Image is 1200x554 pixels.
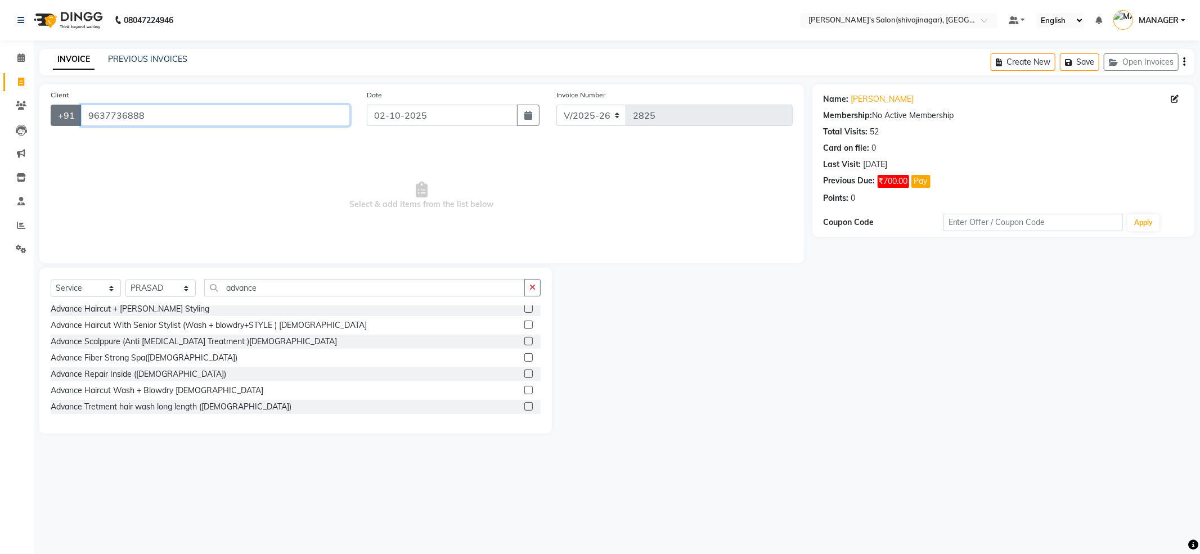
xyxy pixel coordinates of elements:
div: 0 [851,192,856,204]
div: Advance Haircut With Senior Stylist (Wash + blowdry+STYLE ) [DEMOGRAPHIC_DATA] [51,319,367,331]
button: Save [1060,53,1099,71]
div: Card on file: [824,142,870,154]
button: Create New [991,53,1055,71]
img: logo [29,4,106,36]
button: Pay [911,175,931,188]
div: Advance Tretment hair wash long length ([DEMOGRAPHIC_DATA]) [51,401,291,413]
div: Advance Repair Inside ([DEMOGRAPHIC_DATA]) [51,368,226,380]
span: ₹700.00 [878,175,909,188]
div: Total Visits: [824,126,868,138]
label: Client [51,90,69,100]
input: Enter Offer / Coupon Code [943,214,1123,231]
input: Search by Name/Mobile/Email/Code [81,105,350,126]
div: Coupon Code [824,217,943,228]
div: Advance Scalppure (Anti [MEDICAL_DATA] Treatment )[DEMOGRAPHIC_DATA] [51,336,337,348]
label: Invoice Number [556,90,605,100]
span: Select & add items from the list below [51,139,793,252]
input: Search or Scan [204,279,525,296]
div: Previous Due: [824,175,875,188]
div: 52 [870,126,879,138]
button: +91 [51,105,82,126]
a: [PERSON_NAME] [851,93,914,105]
div: Name: [824,93,849,105]
div: Last Visit: [824,159,861,170]
div: 0 [872,142,877,154]
span: MANAGER [1139,15,1179,26]
label: Date [367,90,382,100]
div: Advance Haircut + [PERSON_NAME] Styling [51,303,209,315]
div: Membership: [824,110,873,121]
div: [DATE] [864,159,888,170]
b: 08047224946 [124,4,173,36]
img: MANAGER [1113,10,1133,30]
div: No Active Membership [824,110,1183,121]
a: INVOICE [53,49,95,70]
button: Open Invoices [1104,53,1179,71]
div: Advance Fiber Strong Spa([DEMOGRAPHIC_DATA]) [51,352,237,364]
div: Advance Haircut Wash + Blowdry [DEMOGRAPHIC_DATA] [51,385,263,397]
button: Apply [1127,214,1159,231]
div: Points: [824,192,849,204]
a: PREVIOUS INVOICES [108,54,187,64]
div: Advance Tretment hair wash MID length ([DEMOGRAPHIC_DATA]) [51,417,291,429]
